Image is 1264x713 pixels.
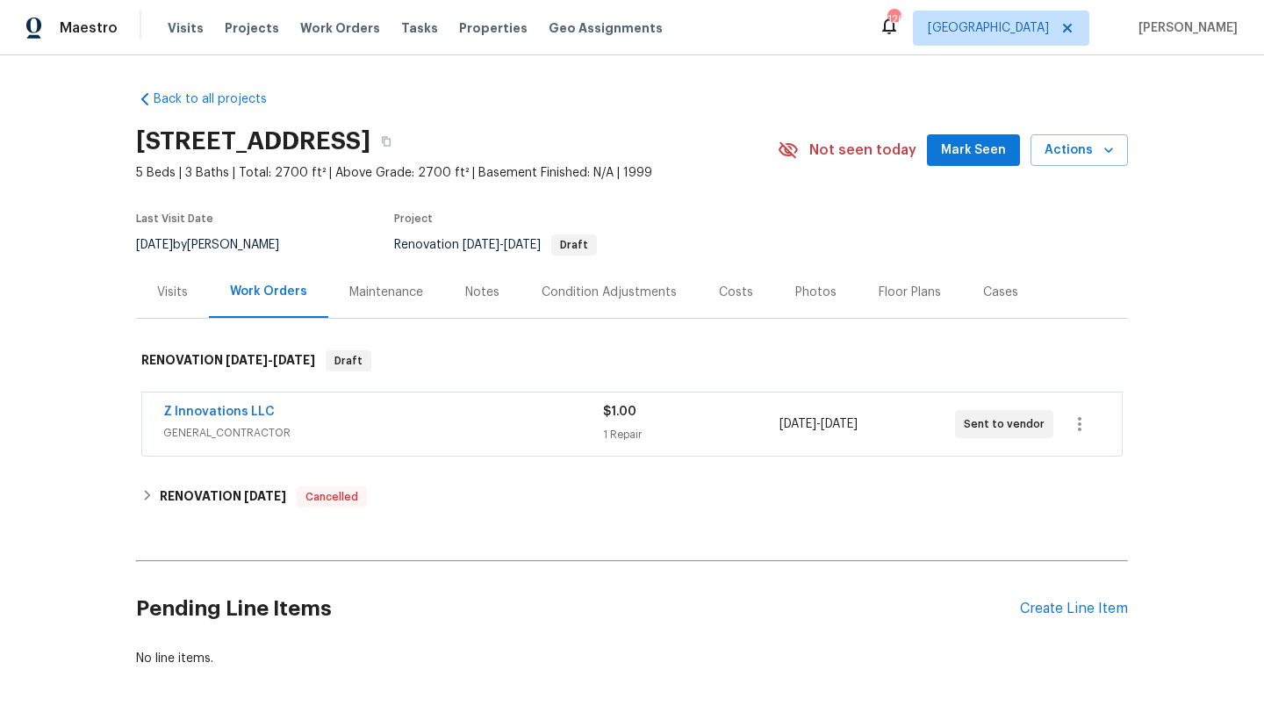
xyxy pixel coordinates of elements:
span: Work Orders [300,19,380,37]
div: Floor Plans [879,284,941,301]
div: Photos [795,284,837,301]
div: Notes [465,284,499,301]
span: - [463,239,541,251]
span: Draft [327,352,370,370]
span: 5 Beds | 3 Baths | Total: 2700 ft² | Above Grade: 2700 ft² | Basement Finished: N/A | 1999 [136,164,778,182]
span: Last Visit Date [136,213,213,224]
button: Copy Address [370,126,402,157]
span: [GEOGRAPHIC_DATA] [928,19,1049,37]
div: No line items. [136,650,1128,667]
span: Properties [459,19,528,37]
a: Z Innovations LLC [163,406,275,418]
span: Not seen today [809,141,916,159]
h2: [STREET_ADDRESS] [136,133,370,150]
span: [PERSON_NAME] [1131,19,1238,37]
span: [DATE] [226,354,268,366]
div: Work Orders [230,283,307,300]
div: RENOVATION [DATE]Cancelled [136,476,1128,518]
span: Visits [168,19,204,37]
span: Tasks [401,22,438,34]
div: RENOVATION [DATE]-[DATE]Draft [136,333,1128,389]
div: 126 [887,11,900,28]
span: [DATE] [779,418,816,430]
div: Create Line Item [1020,601,1128,617]
button: Mark Seen [927,134,1020,167]
span: [DATE] [244,490,286,502]
span: Mark Seen [941,140,1006,162]
div: 1 Repair [603,426,779,443]
span: - [779,415,858,433]
span: Actions [1045,140,1114,162]
h2: Pending Line Items [136,568,1020,650]
span: GENERAL_CONTRACTOR [163,424,603,442]
span: [DATE] [504,239,541,251]
span: Renovation [394,239,597,251]
div: Condition Adjustments [542,284,677,301]
span: - [226,354,315,366]
div: Visits [157,284,188,301]
span: Maestro [60,19,118,37]
span: [DATE] [821,418,858,430]
span: [DATE] [136,239,173,251]
span: [DATE] [463,239,499,251]
span: $1.00 [603,406,636,418]
div: Maintenance [349,284,423,301]
a: Back to all projects [136,90,305,108]
div: Cases [983,284,1018,301]
span: Cancelled [298,488,365,506]
button: Actions [1031,134,1128,167]
span: [DATE] [273,354,315,366]
span: Sent to vendor [964,415,1052,433]
span: Project [394,213,433,224]
h6: RENOVATION [160,486,286,508]
div: Costs [719,284,753,301]
span: Draft [553,240,595,250]
span: Geo Assignments [549,19,663,37]
div: by [PERSON_NAME] [136,234,300,256]
span: Projects [225,19,279,37]
h6: RENOVATION [141,350,315,371]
